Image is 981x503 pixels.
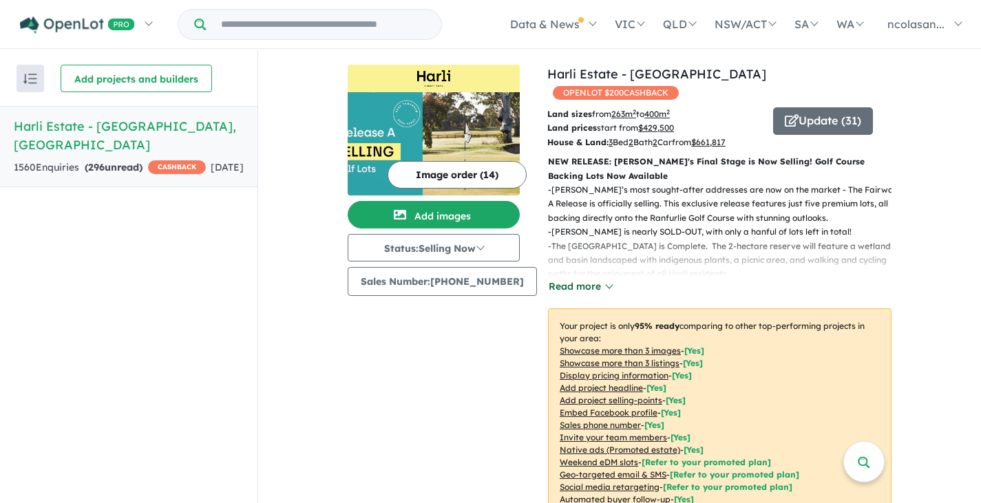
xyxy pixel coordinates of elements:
u: Invite your team members [560,432,667,442]
p: - The [GEOGRAPHIC_DATA] is Complete. The 2-hectare reserve will feature a wetland and basin lands... [548,239,903,281]
span: [ Yes ] [644,420,664,430]
u: 2 [653,137,657,147]
button: Status:Selling Now [348,234,520,261]
img: Harli Estate - Cranbourne West Logo [353,70,514,87]
button: Add projects and builders [61,65,212,92]
span: [Refer to your promoted plan] [670,469,799,480]
u: 400 m [644,109,670,119]
p: - [PERSON_NAME]’s most sought-after addresses are now on the market - The Fairway A Release is of... [548,183,903,225]
u: Display pricing information [560,370,668,381]
u: $ 661,817 [691,137,726,147]
span: to [636,109,670,119]
button: Add images [348,201,520,228]
img: Openlot PRO Logo White [20,17,135,34]
span: [ Yes ] [646,383,666,393]
u: Showcase more than 3 listings [560,358,679,368]
span: [DATE] [211,161,244,173]
span: ncolasan... [887,17,945,31]
button: Sales Number:[PHONE_NUMBER] [348,267,537,296]
input: Try estate name, suburb, builder or developer [209,10,439,39]
u: Embed Facebook profile [560,407,657,418]
p: Bed Bath Car from [547,136,763,149]
b: House & Land: [547,137,609,147]
u: Add project headline [560,383,643,393]
span: [Refer to your promoted plan] [663,482,792,492]
b: 95 % ready [635,321,679,331]
u: 3 [609,137,613,147]
span: CASHBACK [148,160,206,174]
span: [ Yes ] [684,345,704,356]
strong: ( unread) [85,161,143,173]
img: sort.svg [23,74,37,84]
u: Native ads (Promoted estate) [560,445,680,455]
u: Social media retargeting [560,482,660,492]
span: [ Yes ] [683,358,703,368]
img: Harli Estate - Cranbourne West [348,92,520,195]
button: Update (31) [773,107,873,135]
a: Harli Estate - [GEOGRAPHIC_DATA] [547,66,766,82]
u: $ 429,500 [638,122,674,133]
p: from [547,107,763,121]
h5: Harli Estate - [GEOGRAPHIC_DATA] , [GEOGRAPHIC_DATA] [14,117,244,154]
span: 296 [88,161,105,173]
u: 2 [629,137,633,147]
span: OPENLOT $ 200 CASHBACK [553,86,679,100]
span: [ Yes ] [666,395,686,405]
u: 263 m [611,109,636,119]
u: Add project selling-points [560,395,662,405]
span: [Yes] [684,445,704,455]
p: start from [547,121,763,135]
u: Showcase more than 3 images [560,345,681,356]
u: Geo-targeted email & SMS [560,469,666,480]
p: - [PERSON_NAME] is nearly SOLD-OUT, with only a hanful of lots left in total! [548,225,903,239]
button: Image order (14) [388,161,527,189]
a: Harli Estate - Cranbourne West LogoHarli Estate - Cranbourne West [348,65,520,195]
sup: 2 [633,108,636,116]
span: [Refer to your promoted plan] [642,457,771,467]
b: Land sizes [547,109,592,119]
button: Read more [548,279,613,295]
b: Land prices [547,122,597,133]
sup: 2 [666,108,670,116]
p: NEW RELEASE: [PERSON_NAME]'s Final Stage is Now Selling! Golf Course Backing Lots Now Available [548,155,892,183]
div: 1560 Enquir ies [14,160,206,176]
span: [ Yes ] [661,407,681,418]
span: [ Yes ] [671,432,690,442]
u: Weekend eDM slots [560,457,638,467]
u: Sales phone number [560,420,641,430]
span: [ Yes ] [672,370,692,381]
